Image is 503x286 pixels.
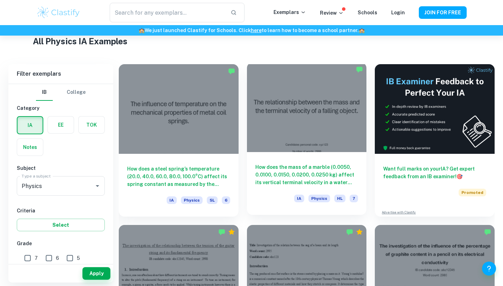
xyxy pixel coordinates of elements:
[457,174,462,179] span: 🎯
[36,84,86,101] div: Filter type choice
[17,219,105,231] button: Select
[119,64,239,217] a: How does a steel spring’s temperature (20.0, 40.0, 60.0, 80.0, 100.0°C) affect its spring constan...
[17,104,105,112] h6: Category
[17,139,43,156] button: Notes
[228,228,235,235] div: Premium
[334,195,345,202] span: HL
[1,27,502,34] h6: We just launched Clastify for Schools. Click to learn how to become a school partner.
[391,10,405,15] a: Login
[482,262,496,276] button: Help and Feedback
[247,64,367,217] a: How does the mass of a marble (0.0050, 0.0100, 0.0150, 0.0200, 0.0250 kg) affect its vertical ter...
[48,116,74,133] button: EE
[350,195,358,202] span: 7
[346,228,353,235] img: Marked
[77,254,80,262] span: 5
[484,228,491,235] img: Marked
[8,64,113,84] h6: Filter exemplars
[36,84,53,101] button: IB
[79,116,104,133] button: TOK
[320,9,344,17] p: Review
[459,189,486,196] span: Promoted
[308,195,330,202] span: Physics
[33,35,471,47] h1: All Physics IA Examples
[35,254,38,262] span: 7
[251,28,262,33] a: here
[207,196,218,204] span: SL
[82,267,110,280] button: Apply
[356,66,363,73] img: Marked
[17,207,105,214] h6: Criteria
[375,64,495,217] a: Want full marks on yourIA? Get expert feedback from an IB examiner!PromotedAdvertise with Clastify
[375,64,495,154] img: Thumbnail
[218,228,225,235] img: Marked
[139,28,145,33] span: 🏫
[17,117,43,134] button: IA
[93,181,102,191] button: Open
[359,28,365,33] span: 🏫
[222,196,230,204] span: 6
[274,8,306,16] p: Exemplars
[383,165,486,180] h6: Want full marks on your IA ? Get expert feedback from an IB examiner!
[382,210,416,215] a: Advertise with Clastify
[294,195,304,202] span: IA
[167,196,177,204] span: IA
[56,254,59,262] span: 6
[228,68,235,75] img: Marked
[127,165,230,188] h6: How does a steel spring’s temperature (20.0, 40.0, 60.0, 80.0, 100.0°C) affect its spring constan...
[255,163,358,186] h6: How does the mass of a marble (0.0050, 0.0100, 0.0150, 0.0200, 0.0250 kg) affect its vertical ter...
[36,6,81,20] img: Clastify logo
[67,84,86,101] button: College
[419,6,467,19] button: JOIN FOR FREE
[356,228,363,235] div: Premium
[17,164,105,172] h6: Subject
[181,196,203,204] span: Physics
[110,3,225,22] input: Search for any exemplars...
[22,173,51,179] label: Type a subject
[17,240,105,247] h6: Grade
[358,10,377,15] a: Schools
